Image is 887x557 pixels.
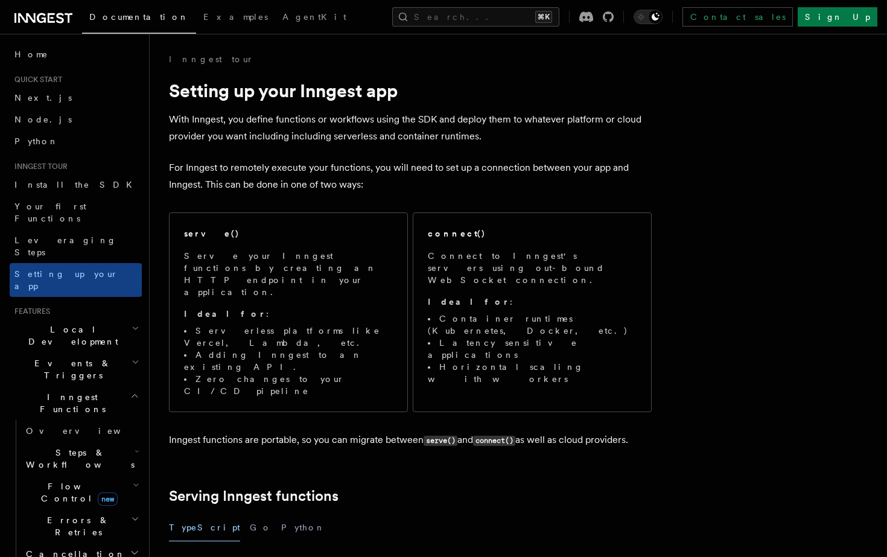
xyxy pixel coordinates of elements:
[21,480,133,504] span: Flow Control
[428,228,486,240] h2: connect()
[10,386,142,420] button: Inngest Functions
[169,159,652,193] p: For Inngest to remotely execute your functions, you will need to set up a connection between your...
[89,12,189,22] span: Documentation
[10,87,142,109] a: Next.js
[21,514,131,538] span: Errors & Retries
[169,80,652,101] h1: Setting up your Inngest app
[14,202,86,223] span: Your first Functions
[10,174,142,196] a: Install the SDK
[275,4,354,33] a: AgentKit
[413,212,652,412] a: connect()Connect to Inngest's servers using out-bound WebSocket connection.Ideal for:Container ru...
[184,250,393,298] p: Serve your Inngest functions by creating an HTTP endpoint in your application.
[10,352,142,386] button: Events & Triggers
[26,426,150,436] span: Overview
[184,349,393,373] li: Adding Inngest to an existing API.
[10,323,132,348] span: Local Development
[10,391,130,415] span: Inngest Functions
[10,307,50,316] span: Features
[428,296,637,308] p: :
[14,136,59,146] span: Python
[798,7,877,27] a: Sign Up
[169,488,339,504] a: Serving Inngest functions
[169,53,253,65] a: Inngest tour
[428,250,637,286] p: Connect to Inngest's servers using out-bound WebSocket connection.
[14,269,118,291] span: Setting up your app
[473,436,515,446] code: connect()
[428,297,510,307] strong: Ideal for
[184,228,240,240] h2: serve()
[203,12,268,22] span: Examples
[169,212,408,412] a: serve()Serve your Inngest functions by creating an HTTP endpoint in your application.Ideal for:Se...
[282,12,346,22] span: AgentKit
[82,4,196,34] a: Documentation
[10,263,142,297] a: Setting up your app
[10,357,132,381] span: Events & Triggers
[14,235,116,257] span: Leveraging Steps
[184,325,393,349] li: Serverless platforms like Vercel, Lambda, etc.
[428,361,637,385] li: Horizontal scaling with workers
[14,93,72,103] span: Next.js
[10,196,142,229] a: Your first Functions
[392,7,559,27] button: Search...⌘K
[169,111,652,145] p: With Inngest, you define functions or workflows using the SDK and deploy them to whatever platfor...
[21,509,142,543] button: Errors & Retries
[21,420,142,442] a: Overview
[250,514,272,541] button: Go
[98,492,118,506] span: new
[10,162,68,171] span: Inngest tour
[10,229,142,263] a: Leveraging Steps
[10,43,142,65] a: Home
[10,75,62,84] span: Quick start
[14,48,48,60] span: Home
[10,319,142,352] button: Local Development
[428,337,637,361] li: Latency sensitive applications
[14,180,139,189] span: Install the SDK
[634,10,663,24] button: Toggle dark mode
[10,109,142,130] a: Node.js
[196,4,275,33] a: Examples
[169,431,652,449] p: Inngest functions are portable, so you can migrate between and as well as cloud providers.
[169,514,240,541] button: TypeScript
[184,309,266,319] strong: Ideal for
[424,436,457,446] code: serve()
[535,11,552,23] kbd: ⌘K
[682,7,793,27] a: Contact sales
[184,373,393,397] li: Zero changes to your CI/CD pipeline
[21,447,135,471] span: Steps & Workflows
[21,476,142,509] button: Flow Controlnew
[14,115,72,124] span: Node.js
[21,442,142,476] button: Steps & Workflows
[184,308,393,320] p: :
[281,514,325,541] button: Python
[10,130,142,152] a: Python
[428,313,637,337] li: Container runtimes (Kubernetes, Docker, etc.)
